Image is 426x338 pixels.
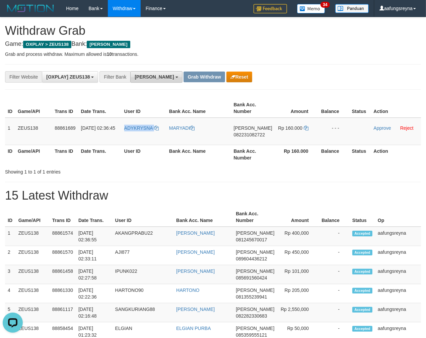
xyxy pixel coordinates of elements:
[373,125,391,131] a: Approve
[55,125,75,131] span: 88861689
[236,332,267,338] span: Copy 085359555121 to clipboard
[352,326,372,332] span: Accepted
[275,145,318,164] th: Rp 160.000
[236,256,267,261] span: Copy 089604436212 to clipboard
[113,284,173,303] td: HARTONO90
[76,227,113,246] td: [DATE] 02:36:55
[76,246,113,265] td: [DATE] 02:33:11
[275,99,318,118] th: Amount
[15,118,52,145] td: ZEUS138
[113,227,173,246] td: AKANGPRABU22
[176,288,200,293] a: HARTONO
[352,250,372,255] span: Accepted
[52,99,78,118] th: Trans ID
[124,125,159,131] a: ADYKRYSNA
[352,269,372,274] span: Accepted
[50,227,76,246] td: 88861574
[5,3,56,13] img: MOTION_logo.png
[5,227,16,246] td: 1
[124,125,153,131] span: ADYKRYSNA
[5,189,421,202] h1: 15 Latest Withdraw
[297,4,325,13] img: Button%20Memo.svg
[278,125,302,131] span: Rp 160.000
[122,99,166,118] th: User ID
[277,303,319,322] td: Rp 2,550,000
[352,231,372,236] span: Accepted
[76,303,113,322] td: [DATE] 02:16:48
[277,265,319,284] td: Rp 101,000
[375,284,421,303] td: aafungsreyna
[5,145,15,164] th: ID
[319,284,350,303] td: -
[231,145,275,164] th: Bank Acc. Number
[176,307,215,312] a: [PERSON_NAME]
[236,307,274,312] span: [PERSON_NAME]
[113,208,173,227] th: User ID
[236,230,274,236] span: [PERSON_NAME]
[16,227,50,246] td: ZEUS138
[335,4,369,13] img: panduan.png
[375,208,421,227] th: Op
[52,145,78,164] th: Trans ID
[50,208,76,227] th: Trans ID
[42,71,98,83] button: [OXPLAY] ZEUS138
[50,265,76,284] td: 88861458
[319,265,350,284] td: -
[371,99,421,118] th: Action
[5,118,15,145] td: 1
[16,284,50,303] td: ZEUS138
[236,249,274,255] span: [PERSON_NAME]
[106,51,112,57] strong: 10
[318,118,349,145] td: - - -
[15,145,52,164] th: Game/API
[234,132,265,137] span: Copy 082231082722 to clipboard
[5,303,16,322] td: 5
[169,125,195,131] a: MARYADI
[173,208,233,227] th: Bank Acc. Name
[277,284,319,303] td: Rp 205,000
[113,265,173,284] td: IPUNK022
[5,51,421,58] p: Grab and process withdraw. Maximum allowed is transactions.
[254,4,287,13] img: Feedback.jpg
[46,74,90,80] span: [OXPLAY] ZEUS138
[5,99,15,118] th: ID
[176,326,211,331] a: ELGIAN PURBA
[371,145,421,164] th: Action
[50,303,76,322] td: 88861117
[319,208,350,227] th: Balance
[236,275,267,280] span: Copy 085691560424 to clipboard
[16,265,50,284] td: ZEUS138
[304,125,308,131] a: Copy 160000 to clipboard
[122,145,166,164] th: User ID
[99,71,130,83] div: Filter Bank
[50,284,76,303] td: 88861330
[277,246,319,265] td: Rp 450,000
[184,72,225,82] button: Grab Withdraw
[318,145,349,164] th: Balance
[236,237,267,242] span: Copy 081245670017 to clipboard
[318,99,349,118] th: Balance
[166,99,231,118] th: Bank Acc. Name
[78,99,122,118] th: Date Trans.
[277,208,319,227] th: Amount
[5,208,16,227] th: ID
[176,268,215,274] a: [PERSON_NAME]
[319,246,350,265] td: -
[236,268,274,274] span: [PERSON_NAME]
[277,227,319,246] td: Rp 400,000
[319,227,350,246] td: -
[5,265,16,284] td: 3
[81,125,115,131] span: [DATE] 02:36:45
[5,71,42,83] div: Filter Website
[23,41,71,48] span: OXPLAY > ZEUS138
[5,246,16,265] td: 2
[16,246,50,265] td: ZEUS138
[352,288,372,294] span: Accepted
[113,246,173,265] td: AJI877
[76,265,113,284] td: [DATE] 02:27:58
[87,41,130,48] span: [PERSON_NAME]
[5,284,16,303] td: 4
[50,246,76,265] td: 88861570
[349,145,371,164] th: Status
[16,303,50,322] td: ZEUS138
